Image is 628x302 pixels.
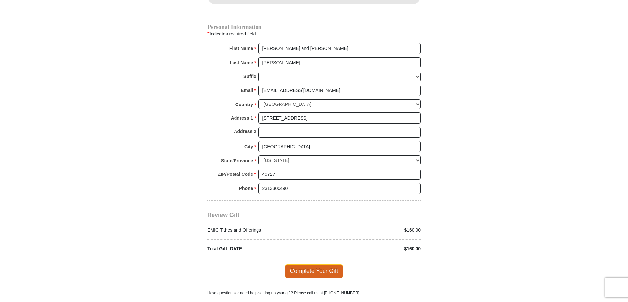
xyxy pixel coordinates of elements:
strong: City [244,142,253,151]
strong: State/Province [221,156,253,165]
strong: Address 2 [234,127,256,136]
strong: Last Name [230,58,253,67]
div: Indicates required field [207,30,421,38]
div: $160.00 [314,227,424,234]
strong: Email [241,86,253,95]
span: Complete Your Gift [285,264,343,278]
span: Review Gift [207,212,239,218]
strong: First Name [229,44,253,53]
div: $160.00 [314,245,424,252]
strong: Phone [239,184,253,193]
strong: ZIP/Postal Code [218,170,253,179]
div: Total Gift [DATE] [204,245,314,252]
strong: Address 1 [231,113,253,123]
p: Have questions or need help setting up your gift? Please call us at [PHONE_NUMBER]. [207,290,421,296]
div: EMIC Tithes and Offerings [204,227,314,234]
strong: Country [235,100,253,109]
strong: Suffix [243,72,256,81]
h4: Personal Information [207,24,421,30]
